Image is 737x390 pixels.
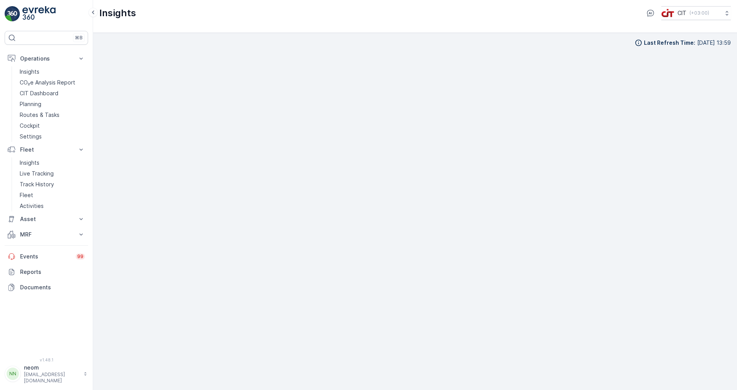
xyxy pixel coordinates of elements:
span: v 1.48.1 [5,358,88,362]
p: Planning [20,100,41,108]
a: Cockpit [17,120,88,131]
p: Operations [20,55,73,62]
button: MRF [5,227,88,242]
p: CO₂e Analysis Report [20,79,75,86]
p: Insights [20,68,39,76]
button: Operations [5,51,88,66]
a: Settings [17,131,88,142]
p: 99 [77,253,83,260]
button: NNneom[EMAIL_ADDRESS][DOMAIN_NAME] [5,364,88,384]
img: logo [5,6,20,22]
p: CIT Dashboard [20,89,58,97]
button: Asset [5,211,88,227]
a: Routes & Tasks [17,110,88,120]
p: Cockpit [20,122,40,130]
a: Documents [5,280,88,295]
a: Fleet [17,190,88,201]
img: cit-logo_pOk6rL0.png [661,9,674,17]
a: Planning [17,99,88,110]
p: ⌘B [75,35,83,41]
p: Fleet [20,146,73,154]
a: Activities [17,201,88,211]
p: neom [24,364,80,371]
p: Insights [99,7,136,19]
p: Reports [20,268,85,276]
a: Events99 [5,249,88,264]
a: CIT Dashboard [17,88,88,99]
button: CIT(+03:00) [661,6,731,20]
p: Track History [20,181,54,188]
p: CIT [678,9,686,17]
p: [EMAIL_ADDRESS][DOMAIN_NAME] [24,371,80,384]
a: Reports [5,264,88,280]
a: Insights [17,157,88,168]
a: Insights [17,66,88,77]
p: Routes & Tasks [20,111,59,119]
p: Documents [20,284,85,291]
p: [DATE] 13:59 [697,39,731,47]
div: NN [7,368,19,380]
p: Live Tracking [20,170,54,177]
p: Insights [20,159,39,167]
a: CO₂e Analysis Report [17,77,88,88]
img: logo_light-DOdMpM7g.png [22,6,56,22]
a: Track History [17,179,88,190]
a: Live Tracking [17,168,88,179]
p: Fleet [20,191,33,199]
button: Fleet [5,142,88,157]
p: Asset [20,215,73,223]
p: Activities [20,202,44,210]
p: Settings [20,133,42,140]
p: MRF [20,231,73,238]
p: ( +03:00 ) [689,10,709,16]
p: Last Refresh Time : [644,39,695,47]
p: Events [20,253,71,260]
